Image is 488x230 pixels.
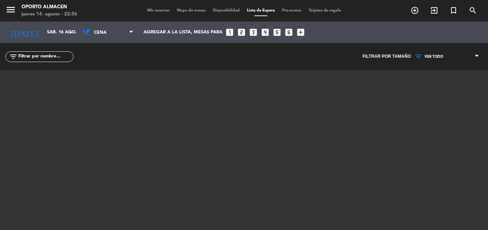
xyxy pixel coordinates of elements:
i: exit_to_app [430,6,438,15]
i: looks_5 [272,28,282,37]
span: Cena [94,26,128,39]
span: Mis reservas [144,9,173,13]
i: add_box [296,28,305,37]
span: VER TODO [424,55,443,59]
i: search [469,6,477,15]
span: Lista de Espera [243,9,278,13]
i: [DATE] [5,24,43,40]
i: looks_one [225,28,234,37]
i: filter_list [9,52,18,61]
span: Pre-acceso [278,9,305,13]
span: Disponibilidad [209,9,243,13]
i: looks_4 [261,28,270,37]
i: looks_two [237,28,246,37]
span: Agregar a la lista, mesas para [144,30,222,35]
button: menu [5,4,16,18]
i: turned_in_not [449,6,458,15]
input: Filtrar por nombre... [18,53,73,61]
i: menu [5,4,16,15]
span: Mapa de mesas [173,9,209,13]
div: Oporto Almacen [22,4,77,11]
i: arrow_drop_down [67,28,75,37]
div: jueves 14. agosto - 22:56 [22,11,77,18]
i: add_circle_outline [410,6,419,15]
i: looks_6 [284,28,294,37]
i: looks_3 [249,28,258,37]
span: Tarjetas de regalo [305,9,345,13]
span: Filtrar por tamaño [362,53,411,60]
